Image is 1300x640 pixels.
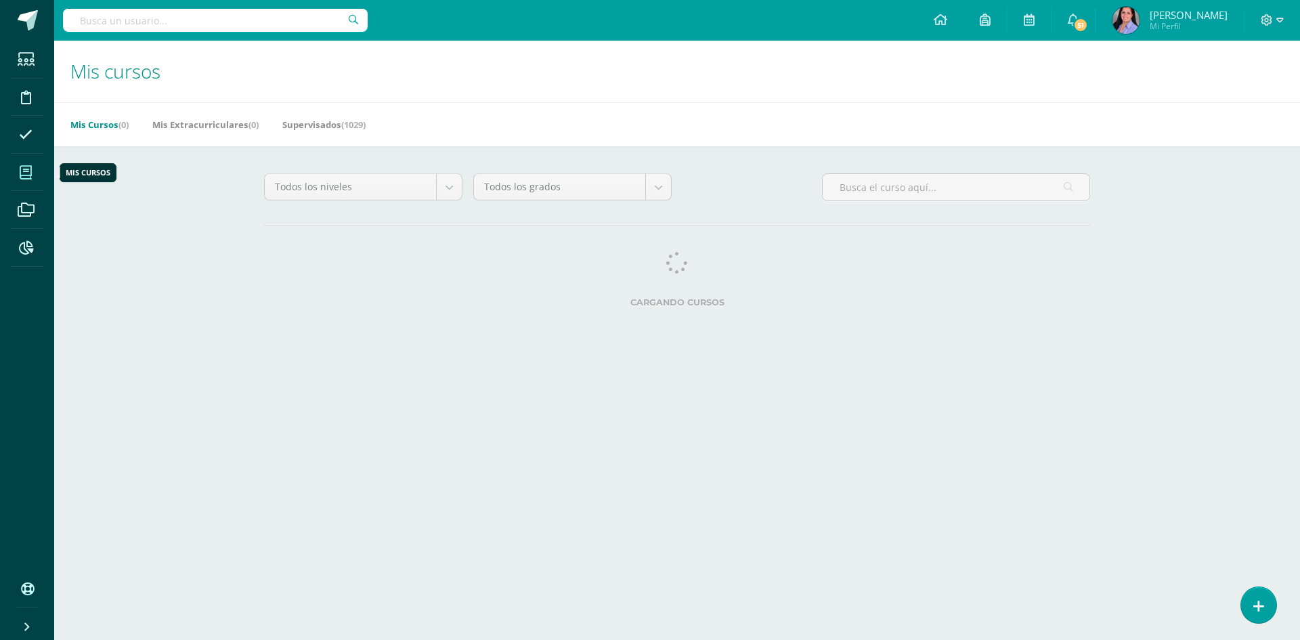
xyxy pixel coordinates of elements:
a: Todos los niveles [265,174,462,200]
label: Cargando cursos [264,297,1090,307]
span: Mi Perfil [1150,20,1228,32]
input: Busca un usuario... [63,9,368,32]
input: Busca el curso aquí... [823,174,1089,200]
a: Mis Extracurriculares(0) [152,114,259,135]
span: Todos los grados [484,174,635,200]
a: Mis Cursos(0) [70,114,129,135]
span: (0) [248,119,259,131]
div: Mis cursos [66,167,110,177]
span: Todos los niveles [275,174,426,200]
span: Mis cursos [70,58,160,84]
span: 51 [1073,18,1088,33]
span: [PERSON_NAME] [1150,8,1228,22]
img: a8d06d2de00d44b03218597b7632f245.png [1112,7,1140,34]
a: Todos los grados [474,174,671,200]
span: (0) [118,119,129,131]
a: Supervisados(1029) [282,114,366,135]
span: (1029) [341,119,366,131]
